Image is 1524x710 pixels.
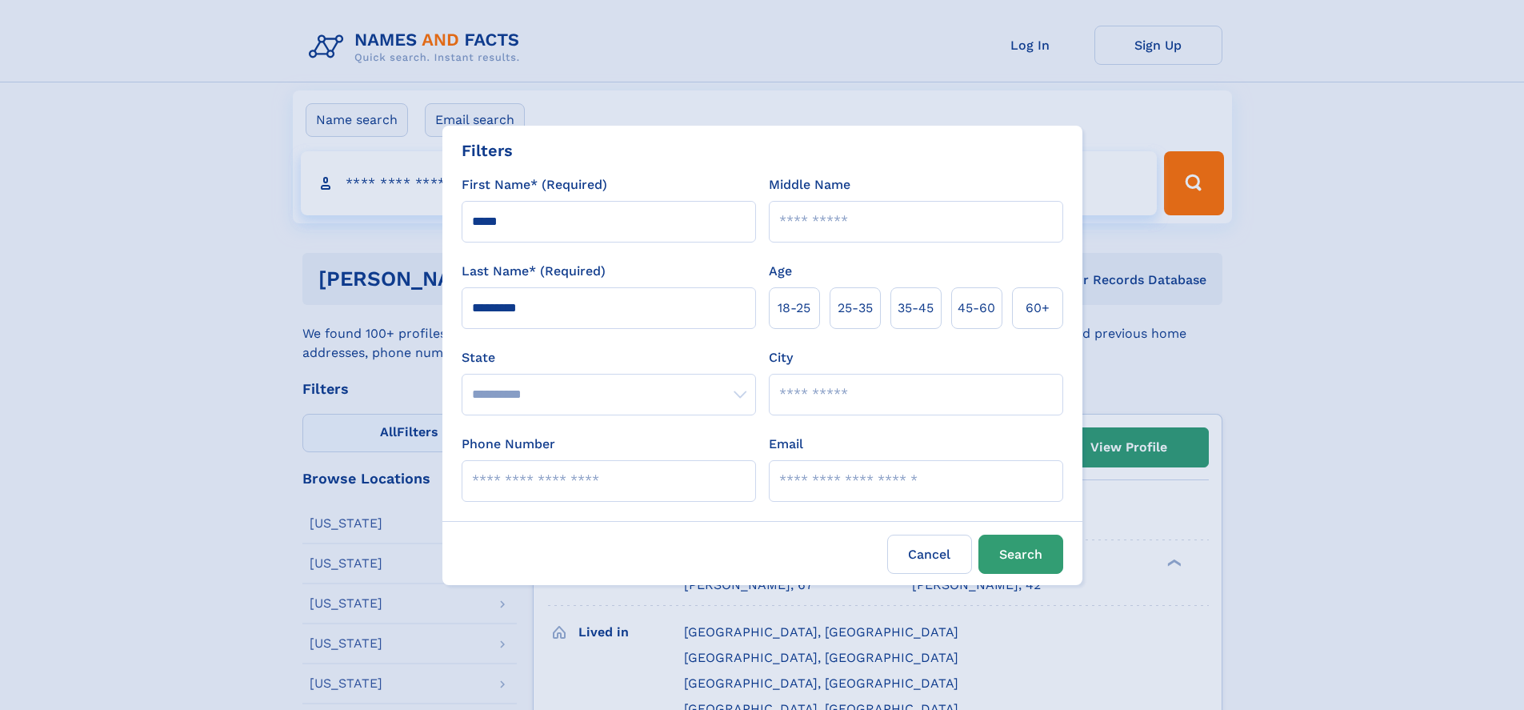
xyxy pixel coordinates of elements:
[769,435,803,454] label: Email
[462,348,756,367] label: State
[462,138,513,162] div: Filters
[462,262,606,281] label: Last Name* (Required)
[778,299,810,318] span: 18‑25
[769,262,792,281] label: Age
[898,299,934,318] span: 35‑45
[462,175,607,195] label: First Name* (Required)
[1026,299,1050,318] span: 60+
[958,299,995,318] span: 45‑60
[887,535,972,574] label: Cancel
[769,348,793,367] label: City
[978,535,1063,574] button: Search
[838,299,873,318] span: 25‑35
[462,435,555,454] label: Phone Number
[769,175,850,195] label: Middle Name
